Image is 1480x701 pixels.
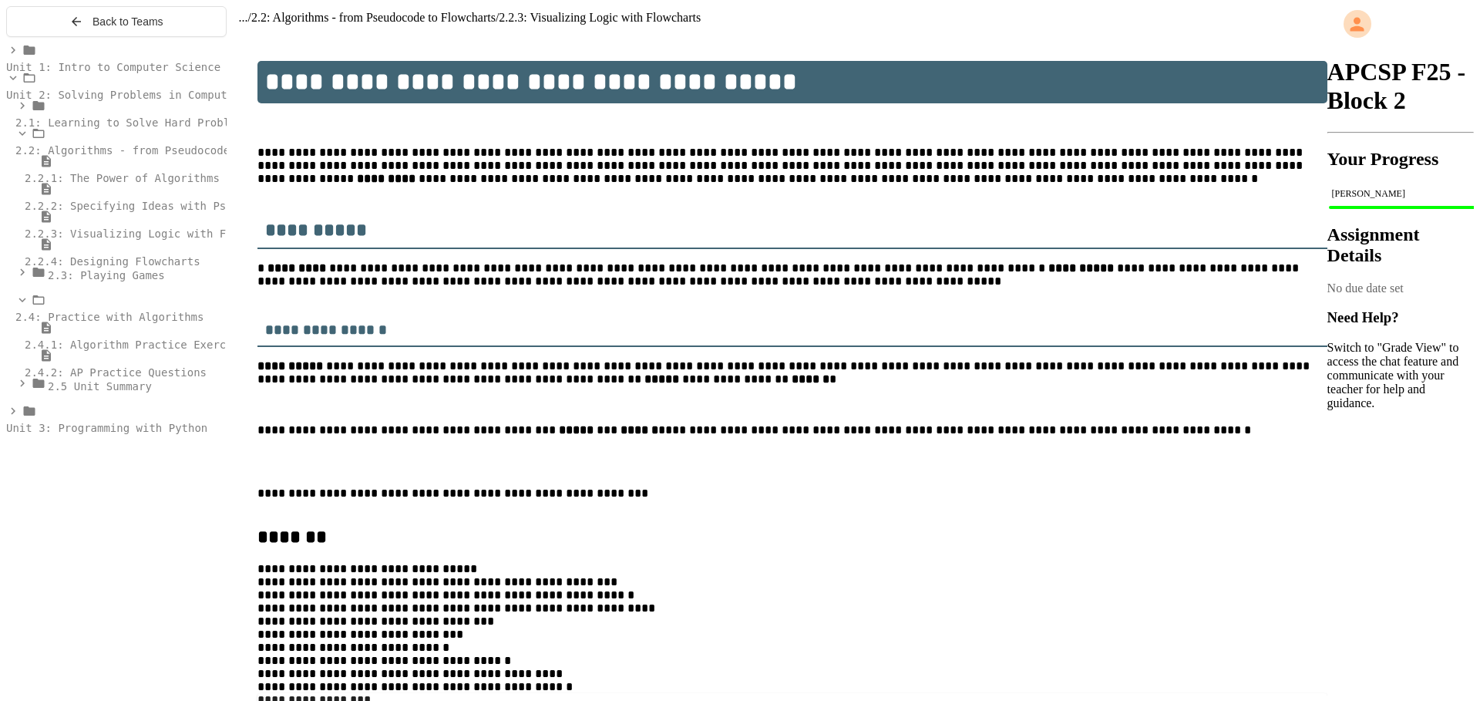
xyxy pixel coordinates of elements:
[25,255,200,268] span: 2.2.4: Designing Flowcharts
[1327,281,1474,295] div: No due date set
[1327,309,1474,326] h3: Need Help?
[25,172,220,184] span: 2.2.1: The Power of Algorithms
[1327,58,1474,115] h1: APCSP F25 - Block 2
[25,200,278,212] span: 2.2.2: Specifying Ideas with Pseudocode
[6,6,227,37] button: Back to Teams
[48,380,152,393] span: 2.5 Unit Summary
[25,339,252,351] span: 2.4.1: Algorithm Practice Exercises
[25,227,284,240] span: 2.2.3: Visualizing Logic with Flowcharts
[6,422,207,434] span: Unit 3: Programming with Python
[248,11,251,24] span: /
[1327,341,1474,410] p: Switch to "Grade View" to access the chat feature and communicate with your teacher for help and ...
[1327,6,1474,42] div: My Account
[239,11,248,24] span: ...
[1327,224,1474,266] h2: Assignment Details
[92,15,163,28] span: Back to Teams
[1332,188,1469,200] div: [PERSON_NAME]
[251,11,496,24] span: 2.2: Algorithms - from Pseudocode to Flowcharts
[25,366,207,379] span: 2.4.2: AP Practice Questions
[499,11,701,24] span: 2.2.3: Visualizing Logic with Flowcharts
[15,311,203,323] span: 2.4: Practice with Algorithms
[48,269,165,281] span: 2.3: Playing Games
[1327,149,1474,170] h2: Your Progress
[6,61,220,73] span: Unit 1: Intro to Computer Science
[15,116,249,129] span: 2.1: Learning to Solve Hard Problems
[15,144,321,157] span: 2.2: Algorithms - from Pseudocode to Flowcharts
[6,89,292,101] span: Unit 2: Solving Problems in Computer Science
[496,11,499,24] span: /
